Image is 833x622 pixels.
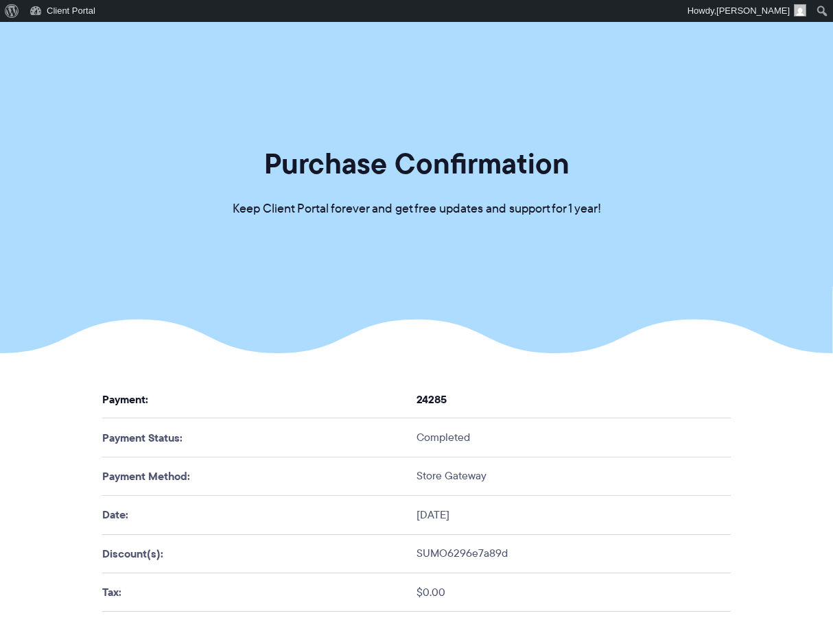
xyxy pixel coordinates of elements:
td: [DATE] [416,496,731,534]
p: Keep Client Portal forever and get free updates and support for 1 year! [233,199,601,219]
td: Store Gateway [416,457,731,495]
strong: Payment Method: [102,468,190,484]
strong: Payment: [102,391,148,407]
strong: Tax: [102,584,121,600]
td: Completed [416,418,731,457]
td: $0.00 [416,573,731,611]
strong: Payment Status: [102,429,183,446]
span: [PERSON_NAME] [716,5,790,16]
th: 24285 [416,381,731,418]
h1: Purchase Confirmation [264,145,570,182]
strong: Date: [102,506,128,523]
strong: Discount(s): [102,545,163,562]
td: SUMO6296e7a89d [416,534,731,573]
